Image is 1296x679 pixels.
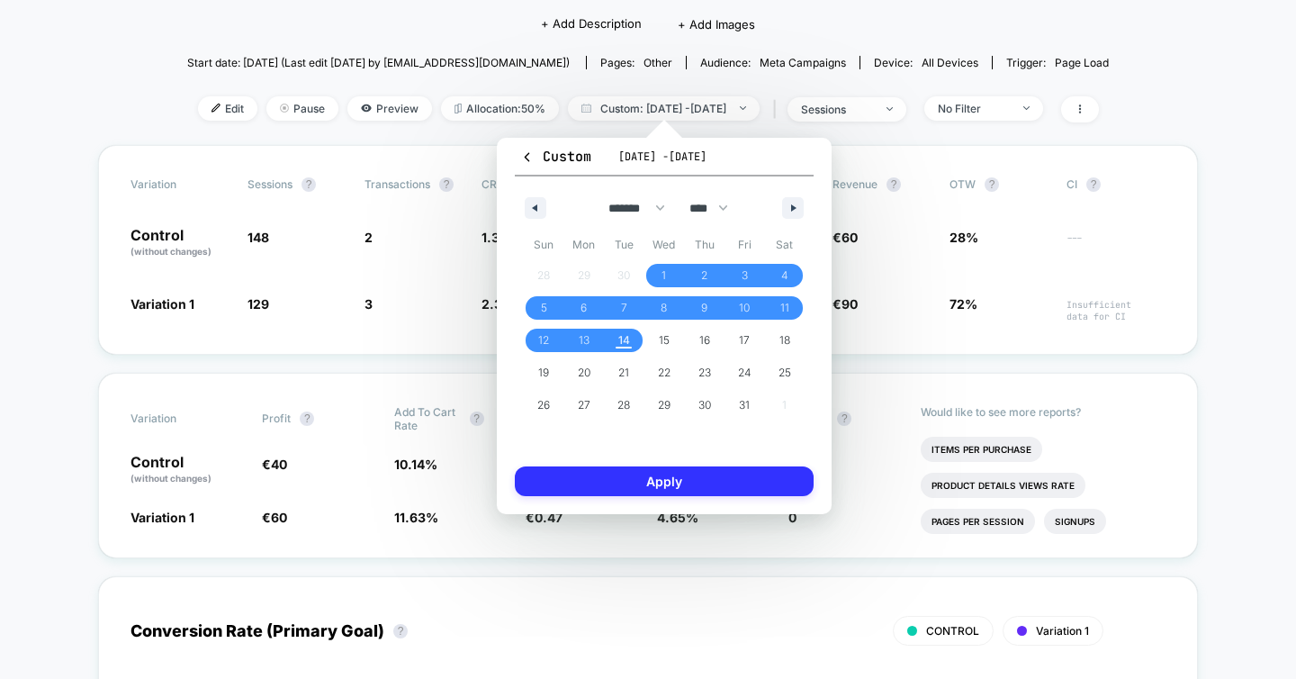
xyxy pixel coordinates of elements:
[764,231,805,259] span: Sat
[621,292,627,324] span: 7
[568,96,760,121] span: Custom: [DATE] - [DATE]
[439,177,454,192] button: ?
[538,357,549,389] span: 19
[271,510,287,525] span: 60
[130,228,229,258] p: Control
[701,292,707,324] span: 9
[643,56,672,69] span: other
[393,624,408,638] button: ?
[364,230,373,245] span: 2
[441,96,559,121] span: Allocation: 50%
[740,106,746,110] img: end
[618,357,629,389] span: 21
[700,56,846,69] div: Audience:
[921,509,1035,534] li: Pages Per Session
[198,96,257,121] span: Edit
[764,324,805,357] button: 18
[949,296,977,312] span: 72%
[578,389,590,421] span: 27
[271,457,287,472] span: 40
[394,457,437,472] span: 10.14 %
[130,510,194,525] span: Variation 1
[541,292,547,324] span: 5
[394,510,438,525] span: 11.63 %
[600,56,672,69] div: Pages:
[564,231,605,259] span: Mon
[699,324,710,357] span: 16
[537,389,550,421] span: 26
[678,17,755,32] span: + Add Images
[604,292,644,324] button: 7
[280,104,289,113] img: end
[564,357,605,389] button: 20
[262,457,287,472] span: €
[262,510,287,525] span: €
[949,230,978,245] span: 28%
[661,259,666,292] span: 1
[684,231,724,259] span: Thu
[985,177,999,192] button: ?
[769,96,787,122] span: |
[739,292,750,324] span: 10
[581,104,591,113] img: calendar
[724,292,765,324] button: 10
[738,357,751,389] span: 24
[604,357,644,389] button: 21
[644,292,685,324] button: 8
[644,357,685,389] button: 22
[764,292,805,324] button: 11
[1066,232,1165,258] span: ---
[684,357,724,389] button: 23
[938,102,1010,115] div: No Filter
[579,324,589,357] span: 13
[921,437,1042,462] li: Items Per Purchase
[644,231,685,259] span: Wed
[580,292,587,324] span: 6
[644,324,685,357] button: 15
[841,230,858,245] span: 60
[130,473,211,484] span: (without changes)
[701,259,707,292] span: 2
[1066,299,1165,322] span: Insufficient data for CI
[724,259,765,292] button: 3
[644,389,685,421] button: 29
[661,292,667,324] span: 8
[886,107,893,111] img: end
[187,56,570,69] span: Start date: [DATE] (Last edit [DATE] by [EMAIL_ADDRESS][DOMAIN_NAME])
[564,389,605,421] button: 27
[1023,106,1030,110] img: end
[724,324,765,357] button: 17
[1006,56,1109,69] div: Trigger:
[684,324,724,357] button: 16
[470,412,484,426] button: ?
[515,147,814,177] button: Custom[DATE] -[DATE]
[832,177,877,191] span: Revenue
[644,259,685,292] button: 1
[130,177,229,192] span: Variation
[578,357,590,389] span: 20
[764,259,805,292] button: 4
[394,405,461,432] span: Add To Cart Rate
[515,466,814,496] button: Apply
[926,624,979,638] span: CONTROL
[604,231,644,259] span: Tue
[778,357,791,389] span: 25
[1055,56,1109,69] span: Page Load
[301,177,316,192] button: ?
[921,405,1166,419] p: Would like to see more reports?
[1044,509,1106,534] li: Signups
[922,56,978,69] span: all devices
[524,357,564,389] button: 19
[1066,177,1165,192] span: CI
[724,389,765,421] button: 31
[211,104,220,113] img: edit
[454,104,462,113] img: rebalance
[1086,177,1101,192] button: ?
[564,292,605,324] button: 6
[617,389,630,421] span: 28
[524,324,564,357] button: 12
[130,455,244,485] p: Control
[801,103,873,116] div: sessions
[130,296,194,312] span: Variation 1
[524,389,564,421] button: 26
